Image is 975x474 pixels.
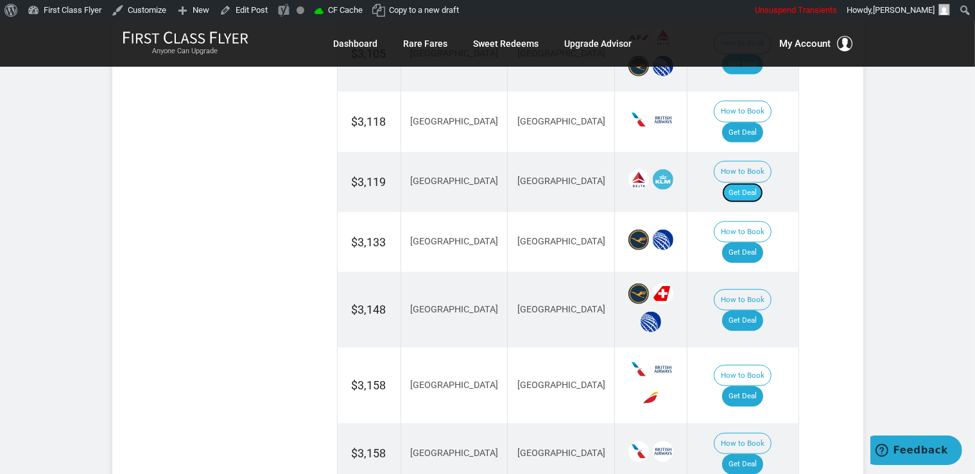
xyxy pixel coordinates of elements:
a: Get Deal [722,242,763,263]
span: Lufthansa [628,284,649,304]
a: Rare Fares [404,32,448,55]
button: How to Book [714,161,772,183]
span: [GEOGRAPHIC_DATA] [410,304,498,315]
span: [GEOGRAPHIC_DATA] [410,380,498,391]
span: $3,118 [352,115,386,128]
span: Unsuspend Transients [755,5,837,15]
span: [GEOGRAPHIC_DATA] [517,448,605,459]
span: United [641,312,661,332]
span: KLM [653,169,673,190]
span: [PERSON_NAME] [873,5,935,15]
button: How to Book [714,221,772,243]
span: American Airlines [628,110,649,130]
button: How to Book [714,365,772,387]
iframe: Opens a widget where you can find more information [870,436,962,468]
span: American Airlines [628,359,649,380]
span: [GEOGRAPHIC_DATA] [410,448,498,459]
span: $3,158 [352,378,386,392]
span: [GEOGRAPHIC_DATA] [517,380,605,391]
a: Get Deal [722,183,763,203]
span: Swiss [653,284,673,304]
span: United [653,230,673,250]
span: [GEOGRAPHIC_DATA] [517,304,605,315]
a: Sweet Redeems [474,32,539,55]
small: Anyone Can Upgrade [123,47,248,56]
span: $3,158 [352,446,386,460]
button: How to Book [714,433,772,455]
button: My Account [780,36,853,51]
span: American Airlines [628,441,649,462]
a: First Class FlyerAnyone Can Upgrade [123,31,248,56]
span: $3,133 [352,235,386,249]
span: [GEOGRAPHIC_DATA] [410,176,498,187]
span: Lufthansa [628,230,649,250]
span: $3,148 [352,303,386,316]
button: How to Book [714,289,772,311]
span: My Account [780,36,831,51]
span: $3,119 [352,175,386,189]
span: Iberia [641,387,661,408]
span: [GEOGRAPHIC_DATA] [517,116,605,127]
a: Get Deal [722,386,763,407]
span: [GEOGRAPHIC_DATA] [517,236,605,247]
button: How to Book [714,101,772,123]
a: Upgrade Advisor [565,32,632,55]
span: British Airways [653,110,673,130]
span: [GEOGRAPHIC_DATA] [410,116,498,127]
img: First Class Flyer [123,31,248,44]
span: Delta Airlines [628,169,649,190]
span: British Airways [653,359,673,380]
a: Get Deal [722,123,763,143]
span: [GEOGRAPHIC_DATA] [410,236,498,247]
span: [GEOGRAPHIC_DATA] [517,176,605,187]
span: British Airways [653,441,673,462]
a: Dashboard [334,32,378,55]
a: Get Deal [722,310,763,331]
